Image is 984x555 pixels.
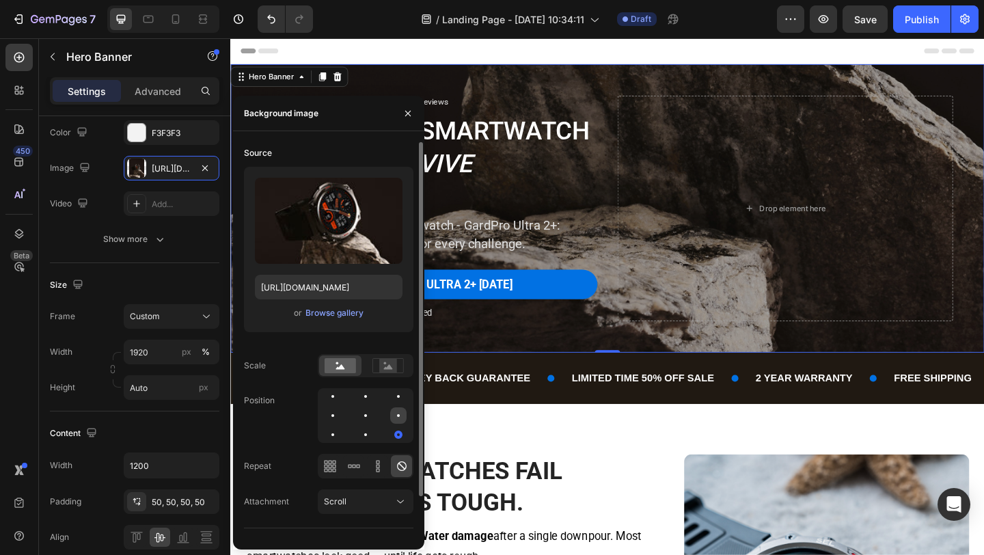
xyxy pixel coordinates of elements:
[124,304,219,329] button: Custom
[131,359,328,381] div: 30 DAYS MONEY BACK GUARANTEE
[938,488,970,521] div: Open Intercom Messenger
[720,359,808,381] div: FREE SHIPPING
[905,12,939,27] div: Publish
[631,13,651,25] span: Draft
[324,496,346,506] span: Scroll
[50,159,93,178] div: Image
[244,460,271,472] div: Repeat
[13,146,33,157] div: 450
[50,496,81,508] div: Padding
[130,310,160,323] span: Custom
[244,107,318,120] div: Background image
[442,12,584,27] span: Landing Page - [DATE] 10:34:11
[152,198,216,211] div: Add...
[244,360,266,372] div: Scale
[50,276,86,295] div: Size
[124,453,219,478] input: Auto
[10,250,33,261] div: Beta
[135,84,181,98] p: Advanced
[103,232,167,246] div: Show more
[178,344,195,360] button: %
[258,5,313,33] div: Undo/Redo
[305,307,364,319] div: Browse gallery
[244,496,289,508] div: Attachment
[152,496,216,509] div: 50, 50, 50, 50
[571,360,676,380] p: 2 YEAR WARRANTY
[255,178,402,264] img: preview-image
[230,38,984,555] iframe: Design area
[294,305,302,321] span: or
[197,344,214,360] button: px
[244,147,272,159] div: Source
[90,11,96,27] p: 7
[50,195,91,213] div: Video
[202,346,210,358] div: %
[182,346,191,358] div: px
[50,124,90,142] div: Color
[66,49,182,65] p: Hero Banner
[50,459,72,472] div: Width
[436,12,439,27] span: /
[244,394,275,407] div: Position
[575,180,648,191] div: Drop element here
[1,359,88,381] div: FREE SHIPPING
[50,346,72,358] label: Width
[305,306,364,320] button: Browse gallery
[50,381,75,394] label: Height
[18,534,286,548] strong: Cracked screens. Dead batteries. Water damage
[843,5,888,33] button: Save
[50,310,75,323] label: Frame
[50,227,219,252] button: Show more
[16,452,364,523] h2: Most Smartwatches Fail When Life Gets Tough.
[124,340,219,364] input: px%
[50,424,100,443] div: Content
[318,489,413,514] button: Scroll
[68,84,106,98] p: Settings
[152,127,216,139] div: F3F3F3
[370,359,528,381] div: LIMITED TIME 50% OFF SALE
[255,275,402,299] input: https://example.com/image.jpg
[893,5,951,33] button: Publish
[199,382,208,392] span: px
[124,375,219,400] input: px
[854,14,877,25] span: Save
[5,5,102,33] button: 7
[17,36,72,48] div: Hero Banner
[152,163,191,175] div: [URL][DOMAIN_NAME]
[50,531,69,543] div: Align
